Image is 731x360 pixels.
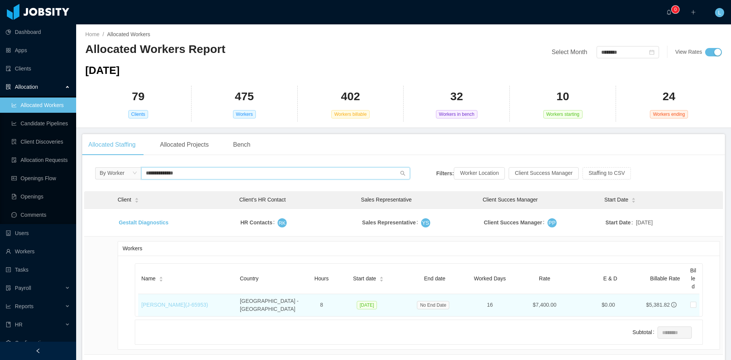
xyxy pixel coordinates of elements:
[602,302,615,308] span: $0.00
[422,218,429,227] span: YS
[557,89,569,104] h2: 10
[15,285,31,291] span: Payroll
[134,197,139,199] i: icon: caret-up
[240,275,259,282] span: Country
[154,134,215,155] div: Allocated Projects
[102,31,104,37] span: /
[512,294,577,316] td: $7,400.00
[417,301,449,309] span: No End Date
[235,89,254,104] h2: 475
[11,98,70,113] a: icon: line-chartAllocated Workers
[636,219,653,227] span: [DATE]
[552,49,587,55] span: Select Month
[241,219,273,226] strong: HR Contacts
[675,49,702,55] span: View Rates
[362,219,416,226] strong: Sales Representative
[509,167,579,179] button: Client Success Manager
[159,278,163,281] i: icon: caret-down
[11,116,70,131] a: icon: line-chartCandidate Pipelines
[539,275,551,282] span: Rate
[632,197,636,199] i: icon: caret-up
[15,84,38,90] span: Allocation
[583,167,631,179] button: Staffing to CSV
[279,219,286,227] span: RK
[666,10,672,15] i: icon: bell
[128,110,148,118] span: Clients
[6,24,70,40] a: icon: pie-chartDashboard
[603,275,617,282] span: E & D
[662,89,675,104] h2: 24
[341,89,360,104] h2: 402
[107,31,150,37] span: Allocated Workers
[361,197,412,203] span: Sales Representative
[141,302,208,308] a: [PERSON_NAME](J-65953)
[6,61,70,76] a: icon: auditClients
[631,197,636,202] div: Sort
[353,275,376,283] span: Start date
[450,89,463,104] h2: 32
[11,207,70,222] a: icon: messageComments
[436,170,454,176] strong: Filters:
[239,197,286,203] span: Client’s HR Contact
[85,64,120,76] span: [DATE]
[605,219,630,226] strong: Start Date
[132,89,144,104] h2: 79
[632,200,636,202] i: icon: caret-down
[6,322,11,327] i: icon: book
[379,278,383,281] i: icon: caret-down
[671,302,677,307] span: info-circle
[6,244,70,259] a: icon: userWorkers
[15,340,46,346] span: Configuration
[379,275,384,281] div: Sort
[237,294,308,316] td: [GEOGRAPHIC_DATA] - [GEOGRAPHIC_DATA]
[6,226,70,241] a: icon: robotUsers
[82,134,142,155] div: Allocated Staffing
[6,84,11,90] i: icon: solution
[379,276,383,278] i: icon: caret-up
[357,301,377,309] span: [DATE]
[314,275,329,282] span: Hours
[649,50,654,55] i: icon: calendar
[718,8,721,17] span: L
[6,304,11,309] i: icon: line-chart
[233,110,256,118] span: Workers
[484,219,542,226] strong: Client Succes Manager
[468,294,512,316] td: 16
[11,171,70,186] a: icon: idcardOpenings Flow
[691,10,696,15] i: icon: plus
[474,275,506,282] span: Worked Days
[424,275,445,282] span: End date
[119,219,169,226] a: Gestalt Diagnostics
[650,110,688,118] span: Workers ending
[11,134,70,149] a: icon: file-searchClient Discoveries
[672,6,679,13] sup: 0
[6,285,11,291] i: icon: file-protect
[134,197,139,202] div: Sort
[11,189,70,204] a: icon: file-textOpenings
[331,110,370,118] span: Workers billable
[650,275,680,282] span: Billable Rate
[6,262,70,277] a: icon: profileTasks
[604,196,628,204] span: Start Date
[123,242,715,256] div: Workers
[646,301,670,309] div: $5,381.82
[159,276,163,278] i: icon: caret-up
[549,218,556,227] span: PP
[11,152,70,168] a: icon: file-doneAllocation Requests
[400,171,405,176] i: icon: search
[6,340,11,346] i: icon: setting
[6,43,70,58] a: icon: appstoreApps
[658,327,691,338] input: Subtotal
[454,167,505,179] button: Worker Location
[100,167,124,179] div: By Worker
[118,196,131,204] span: Client
[308,294,335,316] td: 8
[436,110,477,118] span: Workers in bench
[690,267,696,290] span: Billed
[85,42,404,57] h2: Allocated Workers Report
[15,303,34,309] span: Reports
[134,200,139,202] i: icon: caret-down
[632,329,657,335] label: Subtotal
[85,31,99,37] a: Home
[15,322,22,328] span: HR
